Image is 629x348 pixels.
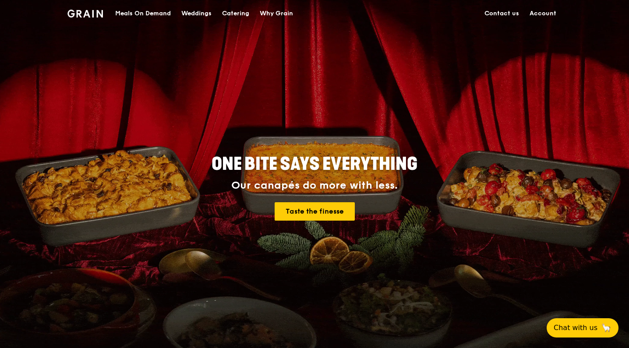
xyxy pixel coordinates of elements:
[260,0,293,27] div: Why Grain
[547,318,618,337] button: Chat with us🦙
[524,0,562,27] a: Account
[181,0,212,27] div: Weddings
[222,0,249,27] div: Catering
[479,0,524,27] a: Contact us
[176,0,217,27] a: Weddings
[554,323,597,333] span: Chat with us
[275,202,355,221] a: Taste the finesse
[67,10,103,18] img: Grain
[217,0,254,27] a: Catering
[601,323,611,333] span: 🦙
[115,0,171,27] div: Meals On Demand
[254,0,298,27] a: Why Grain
